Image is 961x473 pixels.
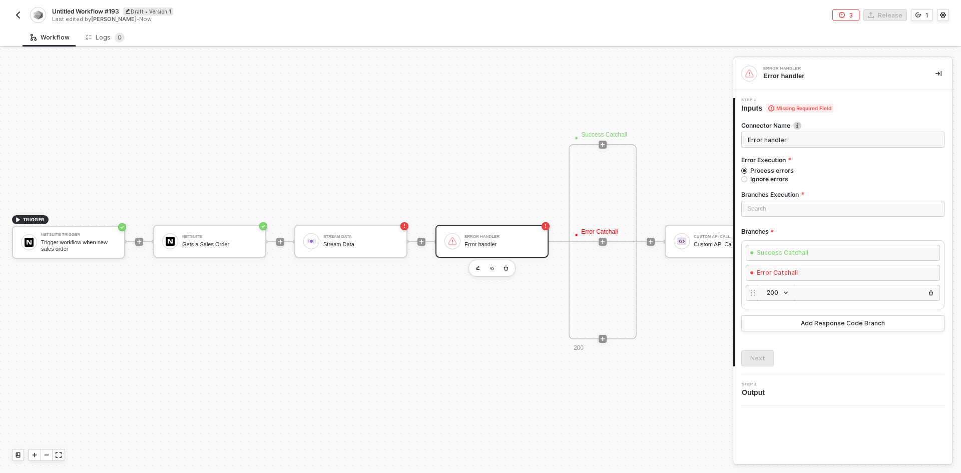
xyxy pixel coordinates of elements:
[31,34,70,42] div: Workflow
[56,452,62,458] span: icon-expand
[801,319,885,327] div: Add Response Code Branch
[574,343,634,353] div: 200
[849,11,853,20] div: 3
[749,265,755,279] span: ·
[745,69,754,78] img: integration-icon
[44,452,50,458] span: icon-minus
[23,216,45,224] span: TRIGGER
[940,12,946,18] span: icon-settings
[41,233,116,237] div: Netsuite Trigger
[747,175,788,183] span: Ignore errors
[136,239,142,245] span: icon-play
[763,67,913,71] div: Error handler
[464,241,540,248] div: Error handler
[741,315,944,331] button: Add Response Code Branch
[911,9,933,21] button: 1
[118,223,126,231] span: icon-success-page
[91,16,137,23] span: [PERSON_NAME]
[15,217,21,223] span: icon-play
[600,336,606,342] span: icon-play
[52,7,119,16] span: Untitled Workflow #193
[741,98,833,102] span: Step 1
[32,452,38,458] span: icon-play
[741,132,944,148] input: Enter description
[472,262,484,274] button: edit-cred
[574,121,579,153] span: ·
[307,237,316,246] img: icon
[749,245,755,259] span: ·
[323,241,398,248] div: Stream Data
[742,387,769,397] span: Output
[418,239,424,245] span: icon-play
[648,239,654,245] span: icon-play
[464,235,540,239] div: Error handler
[741,156,944,164] label: Error Execution
[25,238,34,247] img: icon
[34,11,42,20] img: integration-icon
[749,265,798,280] div: Error Catchall
[694,241,769,248] div: Custom API Call
[741,226,773,238] span: Branches
[277,239,283,245] span: icon-play
[741,350,774,366] button: Next
[928,290,934,296] img: copy-branch
[41,239,116,252] div: Trigger workflow when new sales order
[863,9,907,21] button: Release
[915,12,921,18] span: icon-versioning
[476,266,480,270] img: edit-cred
[741,175,940,183] label: Ignore errors
[574,218,579,250] span: ·
[741,166,940,175] label: Process errors
[935,71,941,77] span: icon-collapse-right
[448,237,457,246] img: icon
[12,9,24,21] button: back
[832,9,859,21] button: 3
[123,8,173,16] div: Draft • Version 1
[86,33,125,43] div: Logs
[486,262,498,274] button: copy-block
[767,287,789,298] span: 200
[166,237,175,246] img: icon
[182,235,257,239] div: NetSuite
[600,142,606,148] span: icon-play
[259,222,267,230] span: icon-success-page
[542,222,550,230] span: icon-error-page
[677,237,686,246] img: icon
[323,235,398,239] div: Stream Data
[747,166,794,175] span: Process errors
[600,239,606,245] span: icon-play
[749,245,808,260] div: Success Catchall
[52,16,479,23] div: Last edited by - Now
[115,33,125,43] sup: 0
[14,11,22,19] img: back
[694,235,769,239] div: Custom API Call
[741,121,944,130] label: Connector Name
[763,72,919,81] div: Error handler
[741,103,833,113] span: Inputs
[125,9,131,14] span: icon-edit
[839,12,845,18] span: icon-error-page
[793,122,801,130] img: icon-info
[741,190,944,199] label: Branches Execution
[925,287,937,299] button: copy-branch
[400,222,408,230] span: icon-error-page
[766,104,833,113] span: Missing Required Field
[182,241,257,248] div: Gets a Sales Order
[574,227,634,250] div: Error Catchall
[925,11,928,20] div: 1
[574,130,634,153] div: Success Catchall
[742,382,769,386] span: Step 2
[733,98,952,366] div: Step 1Inputs Missing Required FieldConnector Nameicon-infoError ExecutionProcess errorsIgnore err...
[490,266,494,270] img: copy-block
